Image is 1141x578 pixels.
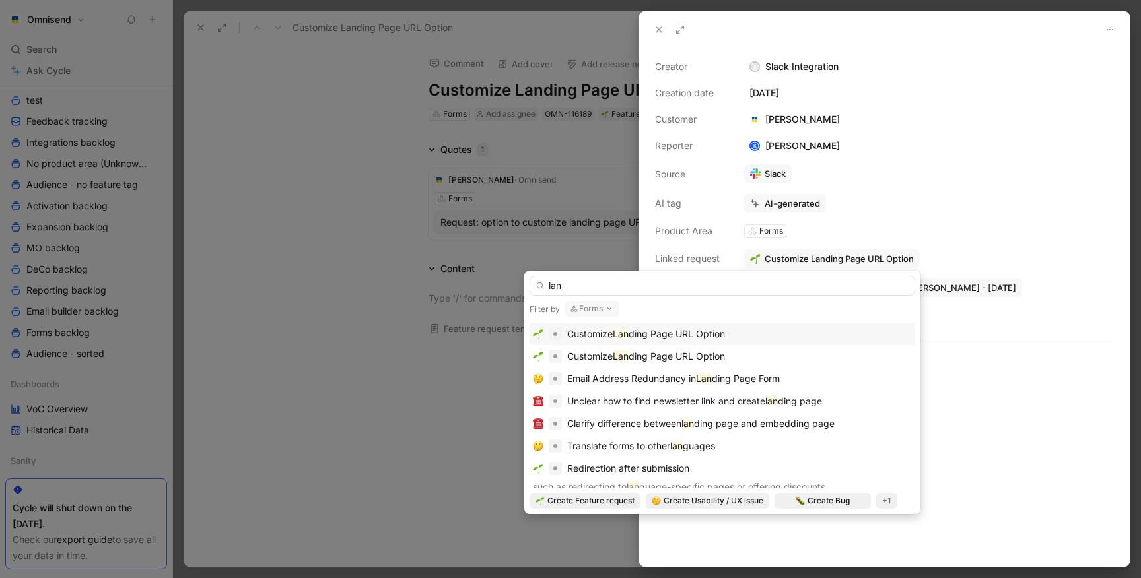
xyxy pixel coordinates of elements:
[670,440,683,451] mark: lan
[712,373,780,384] span: ding Page Form
[530,304,560,315] div: Filter by
[533,396,543,406] img: ☎️
[567,373,696,384] span: Email Address Redundancy in
[629,328,725,339] span: ding Page URL Option
[613,350,629,362] mark: Lan
[533,329,543,339] img: 🌱
[613,328,629,339] mark: Lan
[547,494,635,507] span: Create Feature request
[530,276,915,296] input: Search...
[567,328,613,339] span: Customize
[533,418,543,429] img: ☎️
[533,351,543,362] img: 🌱
[681,418,694,429] mark: lan
[683,440,715,451] span: guages
[533,463,543,474] img: 🌱
[765,395,778,406] mark: lan
[694,418,835,429] span: ding page and embedding page
[567,350,613,362] span: Customize
[808,494,850,507] span: Create Bug
[567,463,689,474] span: Redirection after submission
[536,496,545,505] img: 🌱
[796,496,805,505] img: 🐛
[533,441,543,451] img: 🤔
[664,494,763,507] span: Create Usability / UX issue
[567,418,681,429] span: Clarify difference between
[567,440,670,451] span: Translate forms to other
[567,395,765,406] span: Unclear how to find newsletter link and create
[533,479,912,495] p: such as redirecting to guage-specific pages or offering discounts
[533,373,543,384] img: 🤔
[629,350,725,362] span: ding Page URL Option
[627,481,639,492] mark: lan
[696,373,712,384] mark: Lan
[565,301,619,317] button: Forms
[652,496,661,505] img: 🤔
[876,493,897,509] div: +1
[778,395,822,406] span: ding page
